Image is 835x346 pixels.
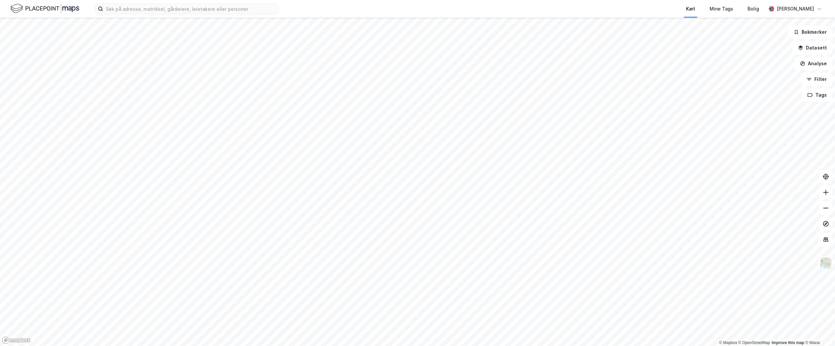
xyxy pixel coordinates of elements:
[738,340,770,345] a: OpenStreetMap
[10,3,79,14] img: logo.f888ab2527a4732fd821a326f86c7f29.svg
[103,4,278,14] input: Søk på adresse, matrikkel, gårdeiere, leietakere eller personer
[710,5,733,13] div: Mine Tags
[748,5,759,13] div: Bolig
[2,336,31,344] a: Mapbox homepage
[802,315,835,346] iframe: Chat Widget
[820,257,832,269] img: Z
[794,57,832,70] button: Analyse
[788,26,832,39] button: Bokmerker
[792,41,832,54] button: Datasett
[686,5,695,13] div: Kart
[777,5,814,13] div: [PERSON_NAME]
[802,88,832,102] button: Tags
[772,340,804,345] a: Improve this map
[801,73,832,86] button: Filter
[719,340,737,345] a: Mapbox
[802,315,835,346] div: Kontrollprogram for chat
